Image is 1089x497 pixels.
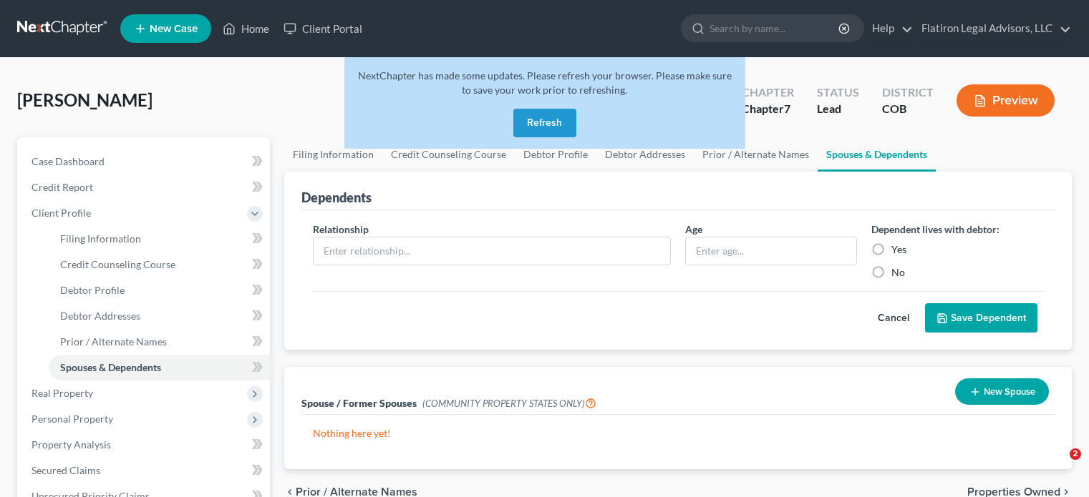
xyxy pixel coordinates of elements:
[49,226,270,252] a: Filing Information
[957,84,1055,117] button: Preview
[862,304,925,333] button: Cancel
[882,101,934,117] div: COB
[60,232,141,245] span: Filing Information
[891,242,906,257] label: Yes
[60,335,167,348] span: Prior / Alternate Names
[694,137,818,172] a: Prior / Alternate Names
[32,413,113,425] span: Personal Property
[358,69,732,96] span: NextChapter has made some updates. Please refresh your browser. Please make sure to save your wor...
[49,355,270,380] a: Spouses & Dependents
[865,16,913,41] a: Help
[20,149,270,174] a: Case Dashboard
[818,137,936,172] a: Spouses & Dependents
[1040,448,1075,483] iframe: Intercom live chat
[60,361,161,373] span: Spouses & Dependents
[882,84,934,101] div: District
[20,458,270,483] a: Secured Claims
[513,109,576,137] button: Refresh
[17,89,153,110] span: [PERSON_NAME]
[710,15,841,41] input: Search by name...
[49,329,270,355] a: Prior / Alternate Names
[686,237,856,265] input: Enter age...
[32,438,111,451] span: Property Analysis
[32,464,100,476] span: Secured Claims
[891,265,905,280] label: No
[313,426,1043,441] p: Nothing here yet!
[60,284,125,296] span: Debtor Profile
[784,102,790,115] span: 7
[301,189,372,206] div: Dependents
[817,101,859,117] div: Lead
[955,378,1049,405] button: New Spouse
[422,398,596,409] span: (COMMUNITY PROPERTY STATES ONLY)
[32,181,93,193] span: Credit Report
[216,16,276,41] a: Home
[32,207,91,219] span: Client Profile
[914,16,1071,41] a: Flatiron Legal Advisors, LLC
[871,222,1000,237] label: Dependent lives with debtor:
[20,174,270,200] a: Credit Report
[1070,448,1081,460] span: 2
[60,310,140,322] span: Debtor Addresses
[742,101,794,117] div: Chapter
[32,387,93,399] span: Real Property
[60,258,175,270] span: Credit Counseling Course
[276,16,369,41] a: Client Portal
[742,84,794,101] div: Chapter
[314,237,670,265] input: Enter relationship...
[20,432,270,458] a: Property Analysis
[49,252,270,277] a: Credit Counseling Course
[32,155,105,167] span: Case Dashboard
[313,223,369,235] span: Relationship
[284,137,382,172] a: Filing Information
[49,277,270,303] a: Debtor Profile
[925,303,1037,333] button: Save Dependent
[817,84,859,101] div: Status
[301,397,417,409] span: Spouse / Former Spouses
[150,24,198,34] span: New Case
[49,303,270,329] a: Debtor Addresses
[685,222,702,237] label: Age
